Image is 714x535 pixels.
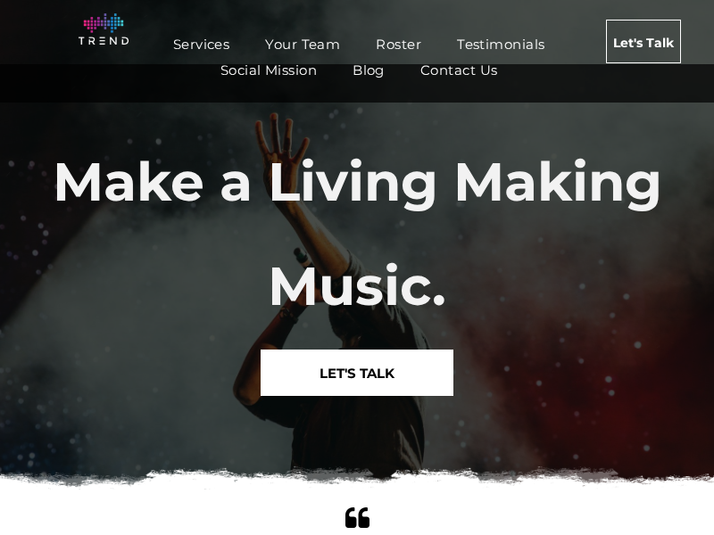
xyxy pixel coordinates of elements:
[335,57,403,83] a: Blog
[358,31,439,57] a: Roster
[53,149,662,318] span: Make a Living Making Music.
[613,21,674,65] span: Let's Talk
[79,13,129,45] img: logo
[403,57,516,83] a: Contact Us
[261,350,453,396] a: LET'S TALK
[203,57,335,83] a: Social Mission
[320,350,394,396] span: LET'S TALK
[155,31,248,57] a: Services
[606,20,681,63] a: Let's Talk
[247,31,358,57] a: Your Team
[439,31,562,57] a: Testimonials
